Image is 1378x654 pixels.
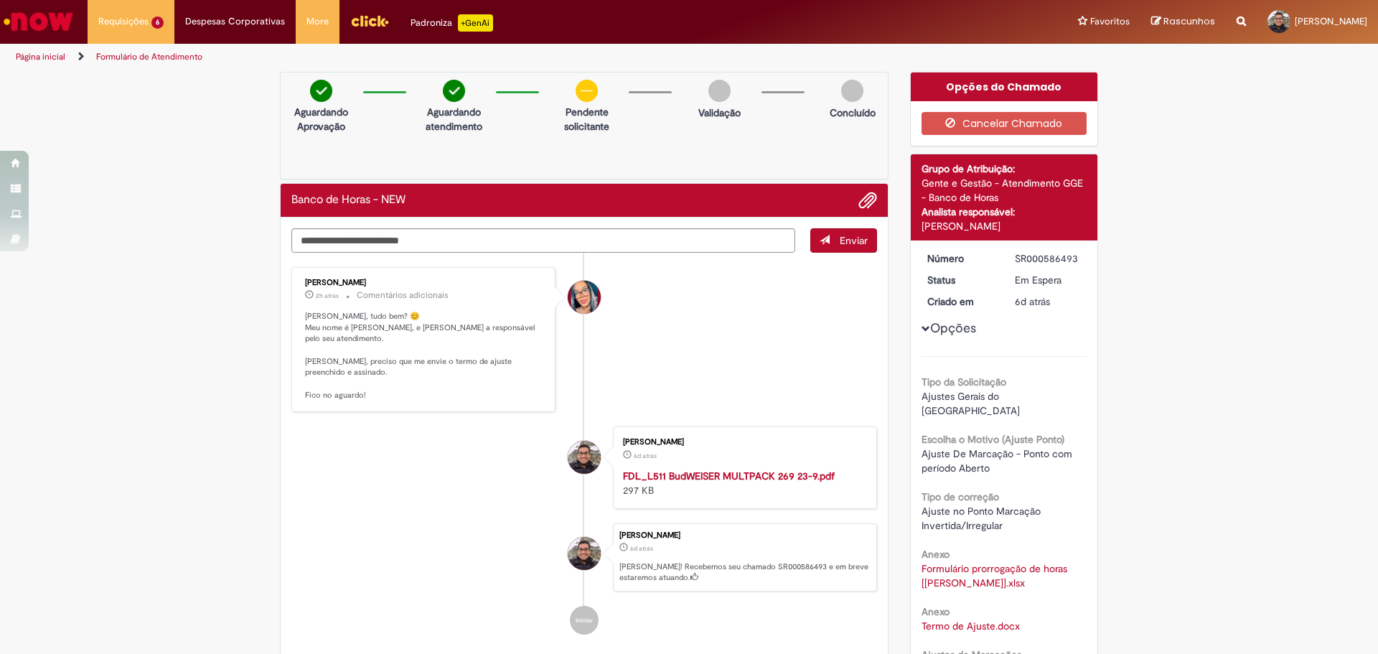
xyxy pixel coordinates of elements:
[1090,14,1130,29] span: Favoritos
[11,44,908,70] ul: Trilhas de página
[623,469,862,497] div: 297 KB
[1015,273,1082,287] div: Em Espera
[634,452,657,460] time: 25/09/2025 12:11:51
[623,438,862,447] div: [PERSON_NAME]
[922,548,950,561] b: Anexo
[922,433,1064,446] b: Escolha o Motivo (Ajuste Ponto)
[1151,15,1215,29] a: Rascunhos
[917,273,1005,287] dt: Status
[1015,295,1050,308] span: 6d atrás
[922,162,1087,176] div: Grupo de Atribuição:
[316,291,339,300] span: 2h atrás
[619,531,869,540] div: [PERSON_NAME]
[291,228,795,253] textarea: Digite sua mensagem aqui...
[630,544,653,553] span: 6d atrás
[922,447,1075,475] span: Ajuste De Marcação - Ponto com período Aberto
[911,73,1098,101] div: Opções do Chamado
[185,14,285,29] span: Despesas Corporativas
[630,544,653,553] time: 25/09/2025 12:11:53
[291,253,877,649] ul: Histórico de tíquete
[810,228,877,253] button: Enviar
[305,311,544,401] p: [PERSON_NAME], tudo bem? 😊 Meu nome é [PERSON_NAME], e [PERSON_NAME] a responsável pelo seu atend...
[568,281,601,314] div: Maira Priscila Da Silva Arnaldo
[291,523,877,592] li: Leandro Da Silva Cadima
[1295,15,1367,27] span: [PERSON_NAME]
[443,80,465,102] img: check-circle-green.png
[623,470,835,482] a: FDL_L511 BudWEISER MULTPACK 269 23-9.pdf
[1,7,75,36] img: ServiceNow
[568,537,601,570] div: Leandro Da Silva Cadima
[16,51,65,62] a: Página inicial
[922,562,1070,589] a: Download de Formulário prorrogação de horas [Jornada dobrada].xlsx
[922,620,1020,632] a: Download de Termo de Ajuste.docx
[922,605,950,618] b: Anexo
[357,289,449,302] small: Comentários adicionais
[291,194,406,207] h2: Banco de Horas - NEW Histórico de tíquete
[411,14,493,32] div: Padroniza
[316,291,339,300] time: 30/09/2025 14:45:30
[98,14,149,29] span: Requisições
[917,251,1005,266] dt: Número
[458,14,493,32] p: +GenAi
[305,279,544,287] div: [PERSON_NAME]
[151,17,164,29] span: 6
[922,205,1087,219] div: Analista responsável:
[922,375,1006,388] b: Tipo da Solicitação
[1015,295,1050,308] time: 25/09/2025 12:11:53
[96,51,202,62] a: Formulário de Atendimento
[1015,251,1082,266] div: SR000586493
[568,441,601,474] div: Leandro Da Silva Cadima
[552,105,622,134] p: Pendente solicitante
[350,10,389,32] img: click_logo_yellow_360x200.png
[922,176,1087,205] div: Gente e Gestão - Atendimento GGE - Banco de Horas
[858,191,877,210] button: Adicionar anexos
[840,234,868,247] span: Enviar
[286,105,356,134] p: Aguardando Aprovação
[576,80,598,102] img: circle-minus.png
[922,505,1044,532] span: Ajuste no Ponto Marcação Invertida/Irregular
[310,80,332,102] img: check-circle-green.png
[634,452,657,460] span: 6d atrás
[922,490,999,503] b: Tipo de correção
[841,80,863,102] img: img-circle-grey.png
[830,106,876,120] p: Concluído
[922,112,1087,135] button: Cancelar Chamado
[306,14,329,29] span: More
[922,390,1020,417] span: Ajustes Gerais do [GEOGRAPHIC_DATA]
[917,294,1005,309] dt: Criado em
[708,80,731,102] img: img-circle-grey.png
[419,105,489,134] p: Aguardando atendimento
[619,561,869,584] p: [PERSON_NAME]! Recebemos seu chamado SR000586493 e em breve estaremos atuando.
[698,106,741,120] p: Validação
[922,219,1087,233] div: [PERSON_NAME]
[1163,14,1215,28] span: Rascunhos
[1015,294,1082,309] div: 25/09/2025 12:11:53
